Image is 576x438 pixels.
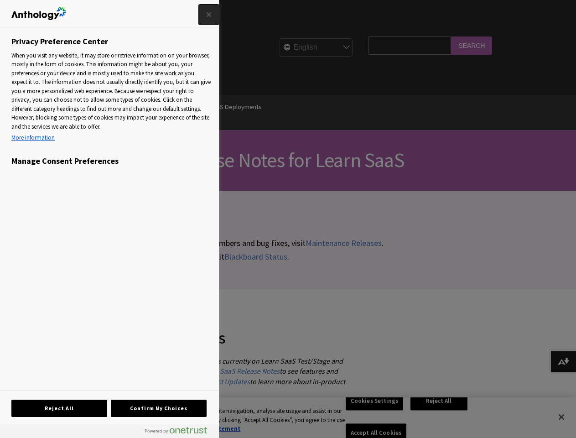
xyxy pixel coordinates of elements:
a: More information about your privacy, opens in a new tab [11,133,211,142]
h2: Privacy Preference Center [11,36,108,47]
div: When you visit any website, it may store or retrieve information on your browser, mostly in the f... [11,51,211,145]
img: Powered by OneTrust Opens in a new Tab [145,427,207,434]
img: Company Logo [11,7,66,20]
a: Powered by OneTrust Opens in a new Tab [145,427,214,438]
h3: Manage Consent Preferences [11,156,211,171]
button: Close [199,5,219,25]
button: Reject All [11,400,107,417]
div: Company Logo [11,5,66,23]
button: Confirm My Choices [111,400,207,417]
